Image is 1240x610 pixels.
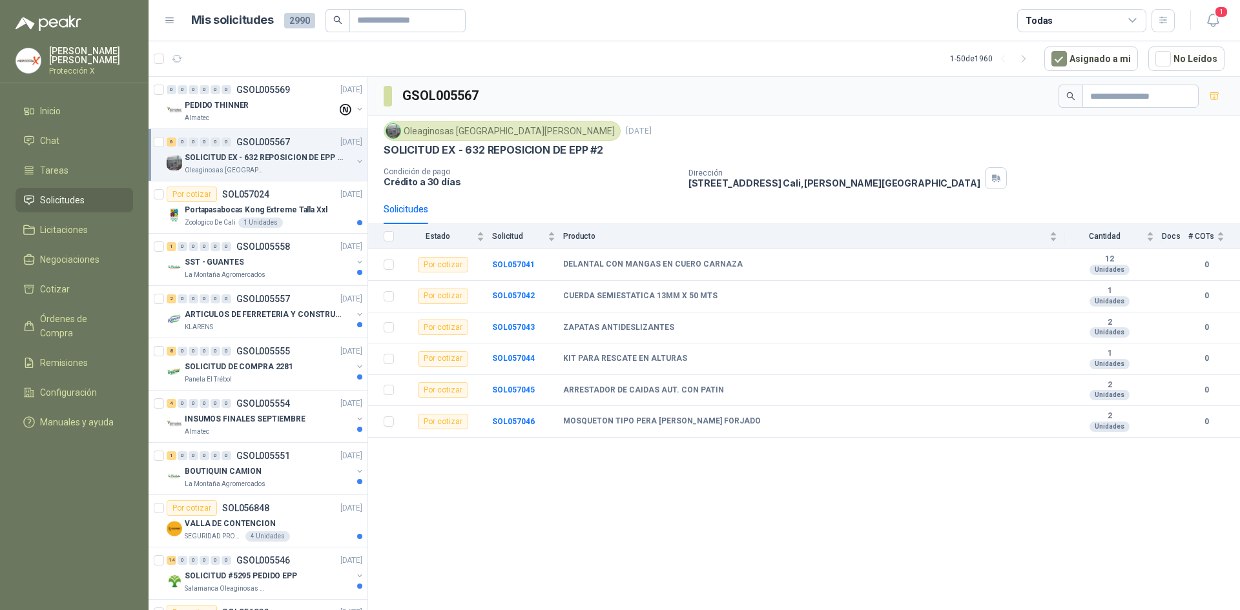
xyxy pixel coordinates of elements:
a: Remisiones [15,351,133,375]
p: GSOL005567 [236,137,290,147]
div: 0 [211,242,220,251]
b: 2 [1065,380,1154,391]
div: Solicitudes [384,202,428,216]
div: 0 [211,451,220,460]
p: Almatec [185,427,209,437]
a: Órdenes de Compra [15,307,133,345]
b: 1 [1065,349,1154,359]
div: 4 [167,399,176,408]
div: 1 - 50 de 1960 [950,48,1034,69]
a: SOL057043 [492,323,535,332]
p: SOLICITUD EX - 632 REPOSICION DE EPP #2 [185,152,346,164]
p: SOLICITUD EX - 632 REPOSICION DE EPP #2 [384,143,603,157]
span: Configuración [40,385,97,400]
img: Company Logo [167,573,182,589]
div: Por cotizar [167,500,217,516]
b: ZAPATAS ANTIDESLIZANTES [563,323,674,333]
div: 1 [167,242,176,251]
p: Protección X [49,67,133,75]
div: 0 [178,294,187,303]
a: Manuales y ayuda [15,410,133,434]
img: Company Logo [167,259,182,275]
span: 2990 [284,13,315,28]
b: SOL057044 [492,354,535,363]
b: CUERDA SEMIESTATICA 13MM X 50 MTS [563,291,718,301]
div: Por cotizar [418,257,468,272]
div: 14 [167,556,176,565]
b: 0 [1188,321,1224,334]
a: Inicio [15,99,133,123]
a: Cotizar [15,277,133,301]
a: SOL057046 [492,417,535,426]
h1: Mis solicitudes [191,11,274,30]
div: Por cotizar [418,351,468,367]
b: MOSQUETON TIPO PERA [PERSON_NAME] FORJADO [563,416,761,427]
img: Company Logo [167,469,182,484]
div: 0 [189,85,198,94]
div: 1 Unidades [238,218,283,228]
span: Tareas [40,163,68,178]
th: Cantidad [1065,224,1162,249]
p: KLARENS [185,322,213,332]
div: 0 [189,294,198,303]
b: 1 [1065,286,1154,296]
div: 0 [200,451,209,460]
span: Inicio [40,104,61,118]
div: 0 [222,294,231,303]
div: 0 [222,347,231,356]
img: Company Logo [167,416,182,432]
div: 0 [200,294,209,303]
b: 2 [1065,318,1154,328]
p: Dirección [688,168,980,178]
span: Cantidad [1065,232,1144,241]
th: Estado [402,224,492,249]
div: Por cotizar [167,187,217,202]
a: 8 0 0 0 0 0 GSOL005555[DATE] Company LogoSOLICITUD DE COMPRA 2281Panela El Trébol [167,343,365,385]
a: Solicitudes [15,188,133,212]
span: Negociaciones [40,252,99,267]
div: Unidades [1090,327,1130,338]
div: 0 [222,242,231,251]
a: 6 0 0 0 0 0 GSOL005567[DATE] Company LogoSOLICITUD EX - 632 REPOSICION DE EPP #2Oleaginosas [GEOG... [167,134,365,176]
p: [DATE] [340,398,362,410]
a: SOL057041 [492,260,535,269]
a: Negociaciones [15,247,133,272]
p: La Montaña Agromercados [185,479,265,489]
div: Oleaginosas [GEOGRAPHIC_DATA][PERSON_NAME] [384,121,621,141]
p: GSOL005569 [236,85,290,94]
div: 0 [211,556,220,565]
div: 0 [222,137,231,147]
p: SST - GUANTES [185,256,243,269]
p: [STREET_ADDRESS] Cali , [PERSON_NAME][GEOGRAPHIC_DATA] [688,178,980,188]
th: Docs [1162,224,1188,249]
b: 0 [1188,352,1224,365]
div: 0 [222,399,231,408]
div: 0 [178,399,187,408]
p: [DATE] [340,136,362,148]
p: GSOL005551 [236,451,290,460]
b: 0 [1188,384,1224,396]
a: 0 0 0 0 0 0 GSOL005569[DATE] Company LogoPEDIDO THINNERAlmatec [167,82,365,123]
div: 0 [200,137,209,147]
div: Unidades [1090,296,1130,307]
div: 0 [189,242,198,251]
div: Unidades [1090,359,1130,369]
p: INSUMOS FINALES SEPTIEMBRE [185,413,305,425]
div: 0 [211,294,220,303]
p: SOL056848 [222,503,269,513]
a: 14 0 0 0 0 0 GSOL005546[DATE] Company LogoSOLICITUD #5295 PEDIDO EPPSalamanca Oleaginosas SAS [167,553,365,594]
b: ARRESTADOR DE CAIDAS AUT. CON PATIN [563,385,724,396]
div: 6 [167,137,176,147]
button: 1 [1201,9,1224,32]
div: 0 [222,451,231,460]
div: 0 [178,556,187,565]
p: GSOL005555 [236,347,290,356]
span: Estado [402,232,474,241]
div: 0 [189,451,198,460]
div: 0 [211,137,220,147]
img: Company Logo [167,364,182,380]
div: 0 [178,451,187,460]
span: search [1066,92,1075,101]
th: Solicitud [492,224,563,249]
